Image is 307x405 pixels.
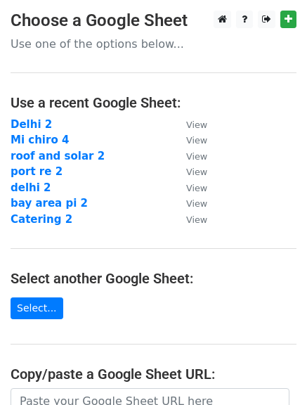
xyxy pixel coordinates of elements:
small: View [186,214,207,225]
small: View [186,198,207,209]
h4: Use a recent Google Sheet: [11,94,296,111]
a: View [172,197,207,210]
small: View [186,135,207,146]
p: Use one of the options below... [11,37,296,51]
a: Select... [11,297,63,319]
h3: Choose a Google Sheet [11,11,296,31]
small: View [186,120,207,130]
a: Catering 2 [11,213,72,226]
a: View [172,150,207,162]
a: View [172,118,207,131]
a: View [172,165,207,178]
small: View [186,183,207,193]
h4: Select another Google Sheet: [11,270,296,287]
a: port re 2 [11,165,63,178]
a: delhi 2 [11,181,51,194]
small: View [186,167,207,177]
h4: Copy/paste a Google Sheet URL: [11,366,296,382]
small: View [186,151,207,162]
a: Mi chiro 4 [11,134,69,146]
a: View [172,134,207,146]
a: View [172,181,207,194]
a: View [172,213,207,226]
a: bay area pi 2 [11,197,88,210]
a: roof and solar 2 [11,150,105,162]
a: Delhi 2 [11,118,52,131]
